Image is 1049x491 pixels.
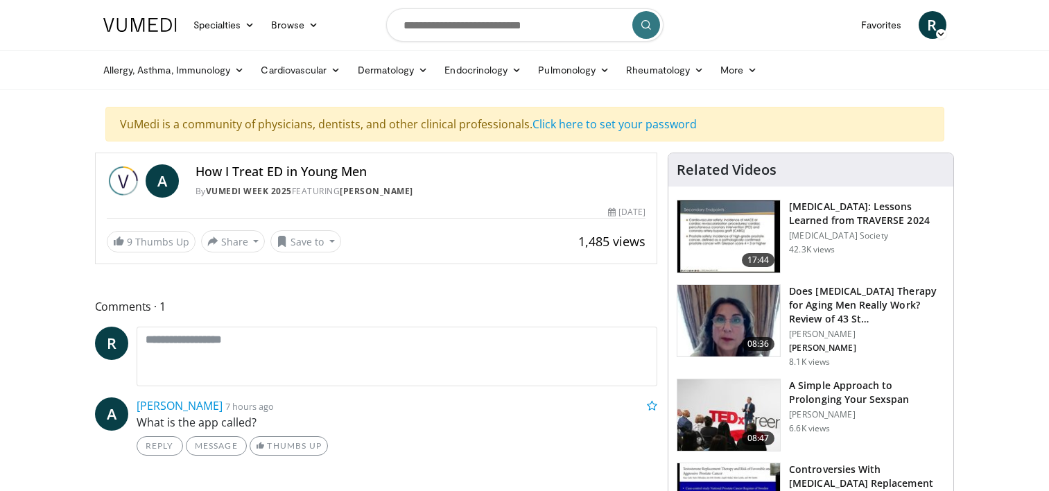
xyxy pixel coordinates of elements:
div: [DATE] [608,206,645,218]
h3: A Simple Approach to Prolonging Your Sexspan [789,379,945,406]
span: 17:44 [742,253,775,267]
p: 42.3K views [789,244,835,255]
h4: Related Videos [677,162,777,178]
img: 4d4bce34-7cbb-4531-8d0c-5308a71d9d6c.150x105_q85_crop-smart_upscale.jpg [677,285,780,357]
a: [PERSON_NAME] [340,185,413,197]
a: Pulmonology [530,56,618,84]
span: 08:47 [742,431,775,445]
a: 08:36 Does [MEDICAL_DATA] Therapy for Aging Men Really Work? Review of 43 St… [PERSON_NAME] [PERS... [677,284,945,368]
span: Comments 1 [95,298,658,316]
p: 6.6K views [789,423,830,434]
a: 17:44 [MEDICAL_DATA]: Lessons Learned from TRAVERSE 2024 [MEDICAL_DATA] Society 42.3K views [677,200,945,273]
a: Thumbs Up [250,436,328,456]
p: 8.1K views [789,356,830,368]
a: Click here to set your password [532,117,697,132]
a: Browse [263,11,327,39]
a: More [712,56,765,84]
p: [PERSON_NAME] [789,409,945,420]
a: Endocrinology [436,56,530,84]
img: VuMedi Logo [103,18,177,32]
a: Dermatology [349,56,437,84]
button: Save to [270,230,341,252]
a: Vumedi Week 2025 [206,185,292,197]
span: 1,485 views [578,233,645,250]
p: [PERSON_NAME] [789,329,945,340]
a: Cardiovascular [252,56,349,84]
small: 7 hours ago [225,400,274,413]
a: 9 Thumbs Up [107,231,196,252]
div: VuMedi is a community of physicians, dentists, and other clinical professionals. [105,107,944,141]
span: 9 [127,235,132,248]
a: Message [186,436,247,456]
p: [MEDICAL_DATA] Society [789,230,945,241]
a: [PERSON_NAME] [137,398,223,413]
a: Rheumatology [618,56,712,84]
p: [PERSON_NAME] [789,343,945,354]
h3: [MEDICAL_DATA]: Lessons Learned from TRAVERSE 2024 [789,200,945,227]
h3: Does [MEDICAL_DATA] Therapy for Aging Men Really Work? Review of 43 St… [789,284,945,326]
span: 08:36 [742,337,775,351]
img: 1317c62a-2f0d-4360-bee0-b1bff80fed3c.150x105_q85_crop-smart_upscale.jpg [677,200,780,273]
button: Share [201,230,266,252]
a: R [95,327,128,360]
a: A [146,164,179,198]
img: Vumedi Week 2025 [107,164,140,198]
a: A [95,397,128,431]
a: 08:47 A Simple Approach to Prolonging Your Sexspan [PERSON_NAME] 6.6K views [677,379,945,452]
input: Search topics, interventions [386,8,664,42]
a: Favorites [853,11,910,39]
a: R [919,11,946,39]
a: Allergy, Asthma, Immunology [95,56,253,84]
p: What is the app called? [137,414,658,431]
h4: How I Treat ED in Young Men [196,164,646,180]
a: Reply [137,436,183,456]
div: By FEATURING [196,185,646,198]
a: Specialties [185,11,263,39]
img: c4bd4661-e278-4c34-863c-57c104f39734.150x105_q85_crop-smart_upscale.jpg [677,379,780,451]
